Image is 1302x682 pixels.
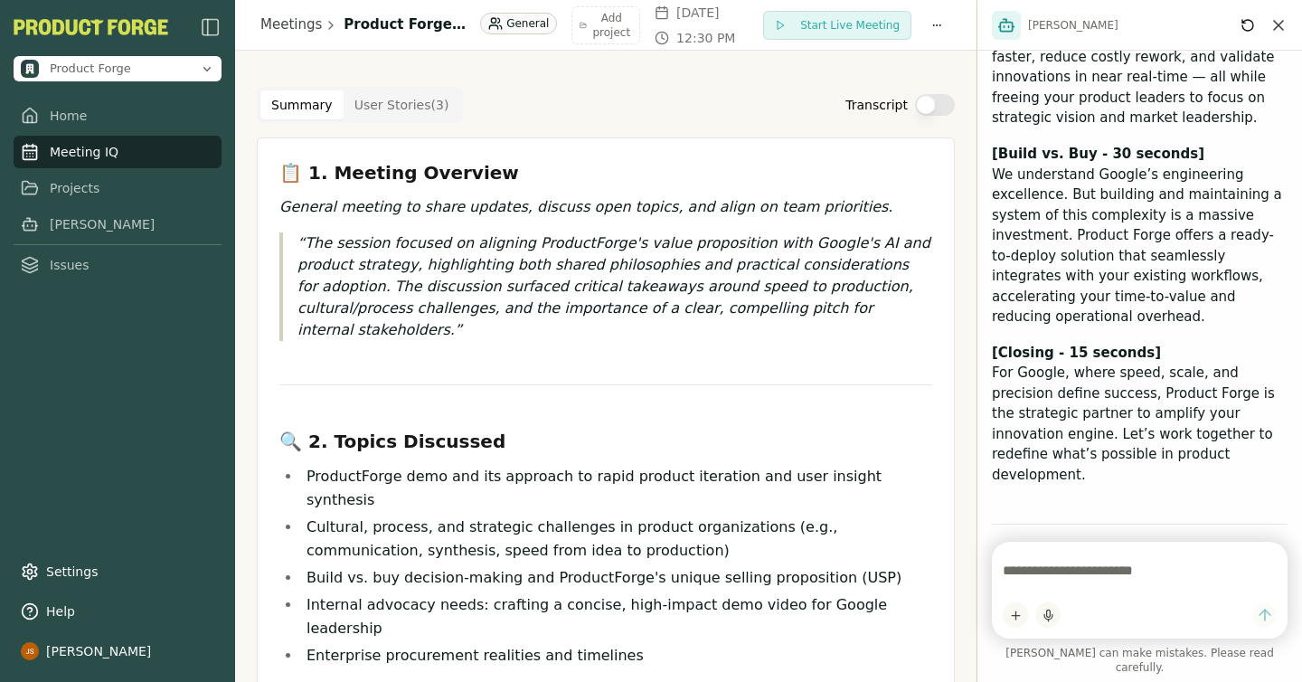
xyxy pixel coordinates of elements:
p: The session focused on aligning ProductForge's value proposition with Google's AI and product str... [297,232,932,341]
li: Build vs. buy decision-making and ProductForge's unique selling proposition (USP) [301,566,932,590]
strong: [Closing - 15 seconds] [992,345,1161,361]
button: Close chat [1269,16,1288,34]
button: Open organization switcher [14,56,222,81]
a: Meetings [260,14,322,35]
img: sidebar [200,16,222,38]
span: [DATE] [676,4,719,22]
strong: [Build vs. Buy - 30 seconds] [992,146,1204,162]
li: Cultural, process, and strategic challenges in product organizations (e.g., communication, synthe... [301,516,932,563]
img: profile [21,642,39,660]
button: Close Sidebar [200,16,222,38]
a: Issues [14,249,222,281]
div: General [480,13,557,34]
span: [PERSON_NAME] [1028,18,1118,33]
li: Enterprise procurement realities and timelines [301,644,932,668]
button: Start dictation [1035,602,1061,628]
h3: 📋 1. Meeting Overview [279,160,932,185]
p: For Google, where speed, scale, and precision define success, Product Forge is the strategic part... [992,343,1288,486]
li: Internal advocacy needs: crafting a concise, high-impact demo video for Google leadership [301,593,932,640]
li: ProductForge demo and its approach to rapid product iteration and user insight synthesis [301,465,932,512]
label: Transcript [845,96,908,114]
span: 12:30 PM [676,29,735,47]
button: Summary [260,90,344,119]
a: Projects [14,172,222,204]
h3: 🔍 2. Topics Discussed [279,429,932,454]
button: Start Live Meeting [763,11,911,40]
button: Add content to chat [1003,602,1028,628]
button: Send message [1252,603,1277,628]
a: Meeting IQ [14,136,222,168]
a: Home [14,99,222,132]
span: Start Live Meeting [800,18,900,33]
img: Product Forge [14,19,168,35]
h1: Product Forge Demo [344,14,467,35]
a: Settings [14,555,222,588]
span: Product Forge [50,61,131,77]
button: Add project [571,6,640,44]
em: General meeting to share updates, discuss open topics, and align on team priorities. [279,198,892,215]
button: Help [14,595,222,628]
button: PF-Logo [14,19,168,35]
span: [PERSON_NAME] can make mistakes. Please read carefully. [992,646,1288,675]
button: User Stories ( 3 ) [344,90,460,119]
img: Product Forge [21,60,39,78]
button: Reset conversation [1237,14,1259,36]
p: This empowers your teams to iterate faster, reduce costly rework, and validate innovations in nea... [992,26,1288,128]
span: Add project [590,11,632,40]
a: [PERSON_NAME] [14,208,222,241]
p: We understand Google’s engineering excellence. But building and maintaining a system of this comp... [992,144,1288,327]
button: [PERSON_NAME] [14,635,222,668]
